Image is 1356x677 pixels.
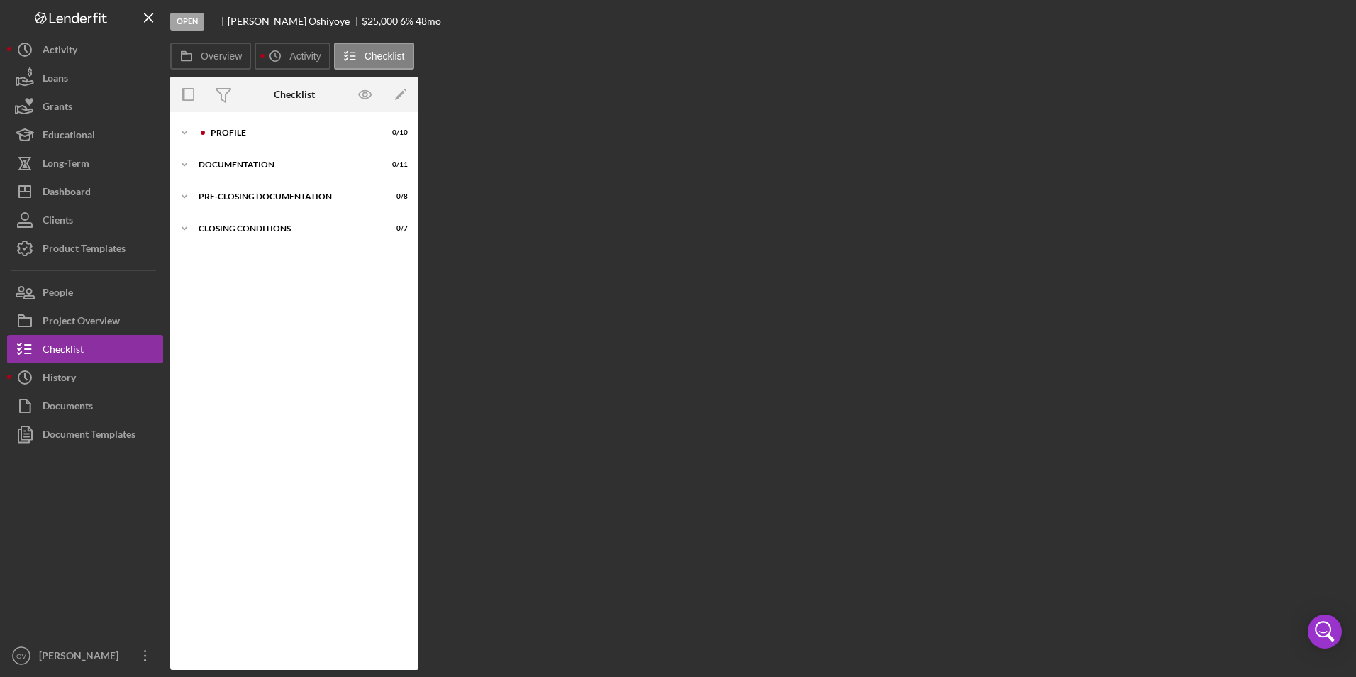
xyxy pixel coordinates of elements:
[43,206,73,238] div: Clients
[382,160,408,169] div: 0 / 11
[7,420,163,448] button: Document Templates
[7,92,163,121] button: Grants
[43,35,77,67] div: Activity
[43,363,76,395] div: History
[7,234,163,263] button: Product Templates
[400,16,413,27] div: 6 %
[170,43,251,70] button: Overview
[199,192,372,201] div: Pre-Closing Documentation
[7,64,163,92] button: Loans
[274,89,315,100] div: Checklist
[228,16,362,27] div: [PERSON_NAME] Oshiyoye
[43,234,126,266] div: Product Templates
[7,278,163,307] button: People
[7,642,163,670] button: OV[PERSON_NAME]
[362,15,398,27] span: $25,000
[7,307,163,335] button: Project Overview
[211,128,372,137] div: Profile
[43,392,93,424] div: Documents
[201,50,242,62] label: Overview
[170,13,204,31] div: Open
[43,121,95,153] div: Educational
[43,92,72,124] div: Grants
[199,160,372,169] div: Documentation
[35,642,128,673] div: [PERSON_NAME]
[7,392,163,420] button: Documents
[7,335,163,363] button: Checklist
[43,177,91,209] div: Dashboard
[43,335,84,367] div: Checklist
[43,149,89,181] div: Long-Term
[7,177,163,206] button: Dashboard
[1308,615,1342,649] div: Open Intercom Messenger
[7,35,163,64] button: Activity
[416,16,441,27] div: 48 mo
[199,224,372,233] div: Closing Conditions
[43,278,73,310] div: People
[7,206,163,234] button: Clients
[43,420,135,452] div: Document Templates
[7,363,163,392] button: History
[255,43,330,70] button: Activity
[7,149,163,177] button: Long-Term
[365,50,405,62] label: Checklist
[382,128,408,137] div: 0 / 10
[382,192,408,201] div: 0 / 8
[43,64,68,96] div: Loans
[334,43,414,70] button: Checklist
[43,307,120,338] div: Project Overview
[16,652,26,660] text: OV
[382,224,408,233] div: 0 / 7
[7,121,163,149] button: Educational
[289,50,321,62] label: Activity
